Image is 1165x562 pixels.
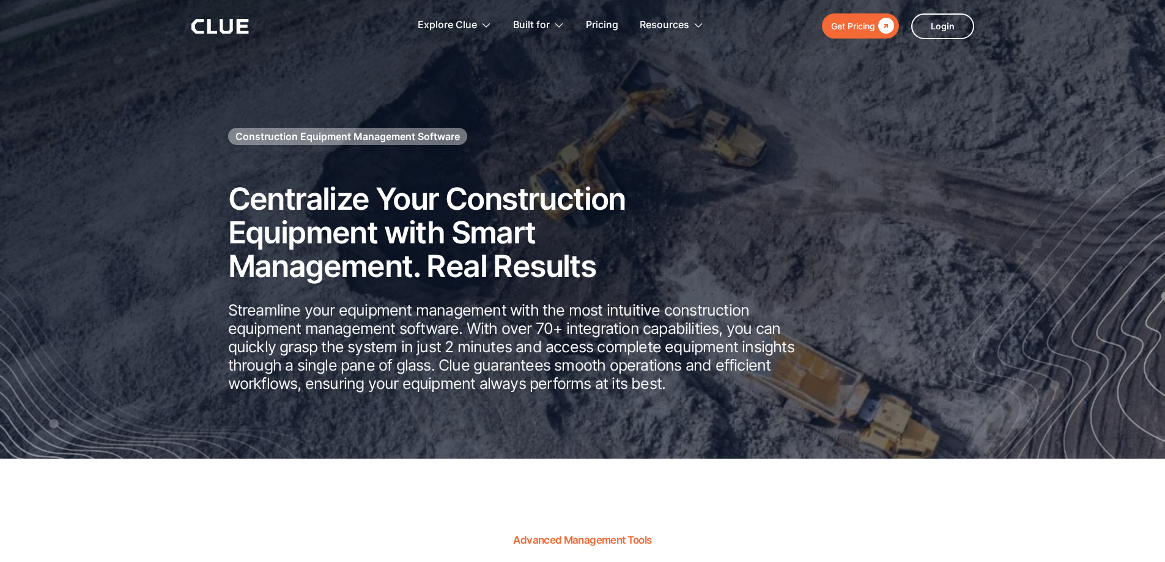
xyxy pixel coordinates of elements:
h2: Centralize Your Construction Equipment with Smart Management. Real Results [228,182,717,283]
div: Get Pricing [831,18,875,34]
div: Explore Clue [418,6,492,45]
a: Pricing [586,6,618,45]
a: Get Pricing [822,13,899,39]
img: Construction fleet management software [895,96,1165,459]
h2: Advanced Management Tools [513,534,651,546]
div:  [875,18,894,34]
p: Streamline your equipment management with the most intuitive construction equipment management so... [228,301,809,393]
div: Resources [640,6,704,45]
a: Login [911,13,974,39]
div: Explore Clue [418,6,477,45]
div: Built for [513,6,550,45]
div: Resources [640,6,689,45]
h1: Construction Equipment Management Software [235,130,460,143]
div: Built for [513,6,564,45]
